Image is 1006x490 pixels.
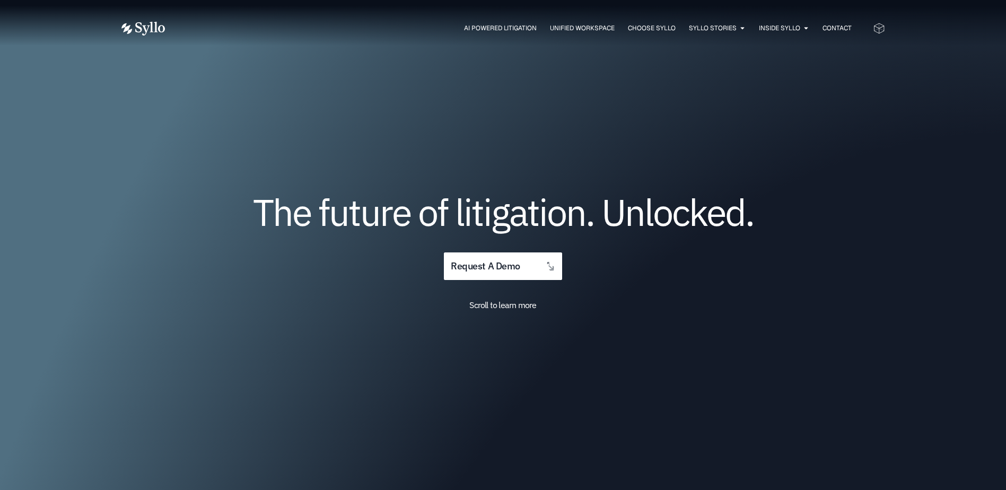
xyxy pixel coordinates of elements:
a: Choose Syllo [628,23,676,33]
div: Menu Toggle [186,23,852,33]
span: request a demo [451,261,520,272]
a: request a demo [444,252,562,281]
a: AI Powered Litigation [464,23,537,33]
img: Vector [121,22,165,36]
a: Unified Workspace [550,23,615,33]
span: Scroll to learn more [469,300,536,310]
a: Syllo Stories [689,23,737,33]
a: Contact [823,23,852,33]
nav: Menu [186,23,852,33]
a: Inside Syllo [759,23,800,33]
h1: The future of litigation. Unlocked. [185,195,821,230]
